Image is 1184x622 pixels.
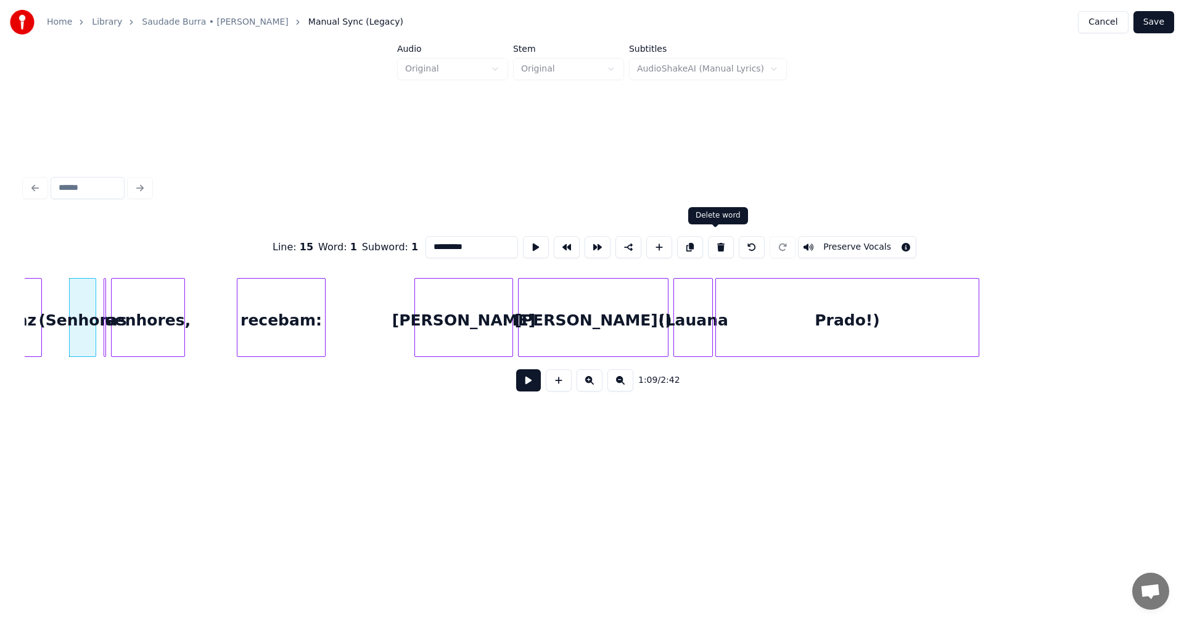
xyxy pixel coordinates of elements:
[92,16,122,28] a: Library
[397,44,508,53] label: Audio
[629,44,787,53] label: Subtitles
[362,240,418,255] div: Subword :
[318,240,357,255] div: Word :
[411,241,418,253] span: 1
[660,374,680,387] span: 2:42
[1132,573,1169,610] div: Bate-papo aberto
[142,16,289,28] a: Saudade Burra • [PERSON_NAME]
[798,236,916,258] button: Toggle
[638,374,657,387] span: 1:09
[273,240,313,255] div: Line :
[1133,11,1174,33] button: Save
[1078,11,1128,33] button: Cancel
[513,44,624,53] label: Stem
[696,211,741,221] div: Delete word
[10,10,35,35] img: youka
[350,241,357,253] span: 1
[300,241,313,253] span: 15
[47,16,72,28] a: Home
[308,16,403,28] span: Manual Sync (Legacy)
[638,374,668,387] div: /
[47,16,403,28] nav: breadcrumb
